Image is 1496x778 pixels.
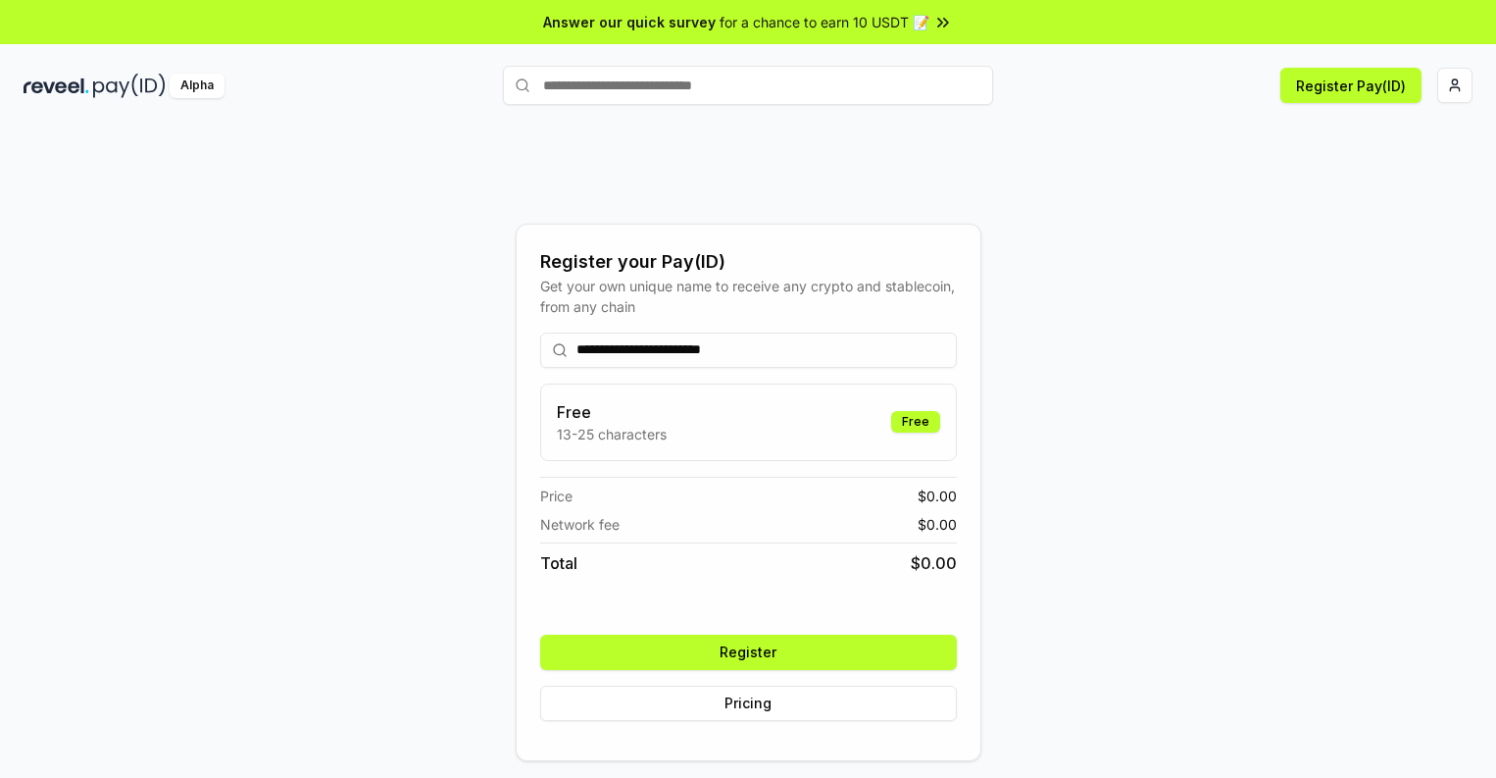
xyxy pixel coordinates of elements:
[543,12,716,32] span: Answer our quick survey
[911,551,957,575] span: $ 0.00
[540,248,957,276] div: Register your Pay(ID)
[540,551,577,575] span: Total
[891,411,940,433] div: Free
[540,276,957,317] div: Get your own unique name to receive any crypto and stablecoin, from any chain
[918,486,957,506] span: $ 0.00
[24,74,89,98] img: reveel_dark
[540,686,957,721] button: Pricing
[918,514,957,535] span: $ 0.00
[557,424,667,444] p: 13-25 characters
[557,400,667,424] h3: Free
[540,635,957,670] button: Register
[93,74,166,98] img: pay_id
[720,12,929,32] span: for a chance to earn 10 USDT 📝
[170,74,224,98] div: Alpha
[540,514,620,535] span: Network fee
[1280,68,1421,103] button: Register Pay(ID)
[540,486,573,506] span: Price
